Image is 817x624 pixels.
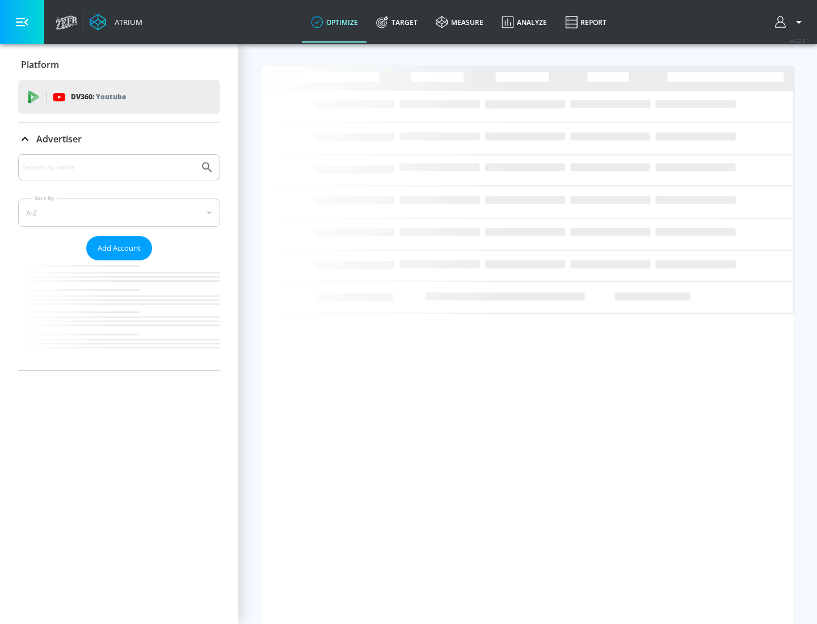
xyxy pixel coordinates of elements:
[110,17,142,27] div: Atrium
[18,123,220,155] div: Advertiser
[71,91,126,103] p: DV360:
[86,236,152,260] button: Add Account
[18,260,220,370] nav: list of Advertiser
[556,2,616,43] a: Report
[90,14,142,31] a: Atrium
[427,2,492,43] a: measure
[21,58,59,71] p: Platform
[367,2,427,43] a: Target
[18,154,220,370] div: Advertiser
[98,242,141,255] span: Add Account
[36,133,82,145] p: Advertiser
[18,49,220,81] div: Platform
[492,2,556,43] a: Analyze
[302,2,367,43] a: optimize
[32,195,57,202] label: Sort By
[96,91,126,103] p: Youtube
[18,199,220,227] div: A-Z
[790,37,806,44] span: v 4.22.2
[23,160,195,175] input: Search by name
[18,80,220,114] div: DV360: Youtube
